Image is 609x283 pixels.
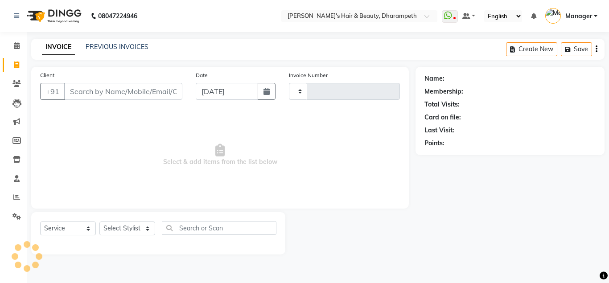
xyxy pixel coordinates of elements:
a: INVOICE [42,39,75,55]
input: Search or Scan [162,221,276,235]
input: Search by Name/Mobile/Email/Code [64,83,182,100]
a: PREVIOUS INVOICES [86,43,148,51]
div: Name: [424,74,444,83]
button: Save [561,42,592,56]
label: Date [196,71,208,79]
span: Manager [565,12,592,21]
img: Manager [545,8,561,24]
label: Client [40,71,54,79]
div: Card on file: [424,113,461,122]
div: Total Visits: [424,100,460,109]
img: logo [23,4,84,29]
button: Create New [506,42,557,56]
b: 08047224946 [98,4,137,29]
div: Membership: [424,87,463,96]
label: Invoice Number [289,71,328,79]
div: Last Visit: [424,126,454,135]
span: Select & add items from the list below [40,111,400,200]
button: +91 [40,83,65,100]
div: Points: [424,139,444,148]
